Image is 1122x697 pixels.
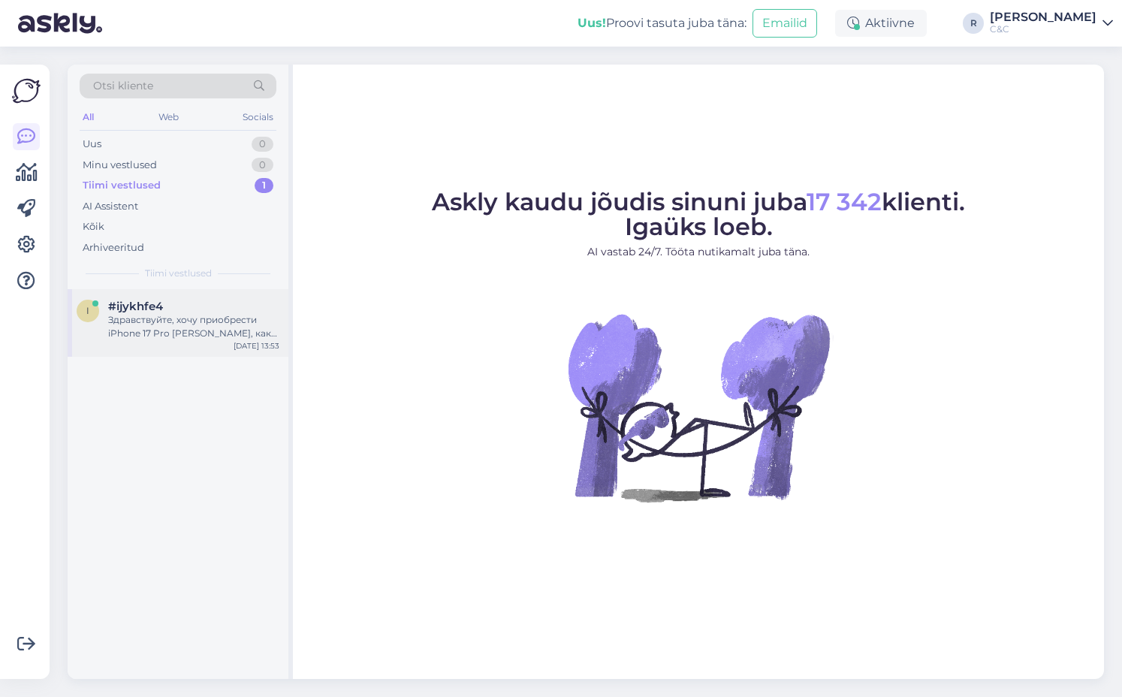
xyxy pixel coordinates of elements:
p: AI vastab 24/7. Tööta nutikamalt juba täna. [432,244,965,260]
b: Uus! [578,16,606,30]
div: [DATE] 13:53 [234,340,279,352]
button: Emailid [753,9,817,38]
div: C&C [990,23,1096,35]
div: Kõik [83,219,104,234]
span: 17 342 [807,187,882,216]
div: Arhiveeritud [83,240,144,255]
div: Minu vestlused [83,158,157,173]
div: Tiimi vestlused [83,178,161,193]
span: Otsi kliente [93,78,153,94]
div: Socials [240,107,276,127]
a: [PERSON_NAME]C&C [990,11,1113,35]
div: Aktiivne [835,10,927,37]
img: No Chat active [563,272,834,542]
div: Uus [83,137,101,152]
div: All [80,107,97,127]
div: Здравствуйте, хочу приобрести iPhone 17 Pro [PERSON_NAME], как долго ожидать его поступления в ма... [108,313,279,340]
div: 0 [252,158,273,173]
div: R [963,13,984,34]
span: #ijykhfe4 [108,300,163,313]
div: 1 [255,178,273,193]
div: AI Assistent [83,199,138,214]
div: Proovi tasuta juba täna: [578,14,746,32]
div: Web [155,107,182,127]
div: [PERSON_NAME] [990,11,1096,23]
span: Askly kaudu jõudis sinuni juba klienti. Igaüks loeb. [432,187,965,241]
img: Askly Logo [12,77,41,105]
span: Tiimi vestlused [145,267,212,280]
span: i [86,305,89,316]
div: 0 [252,137,273,152]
